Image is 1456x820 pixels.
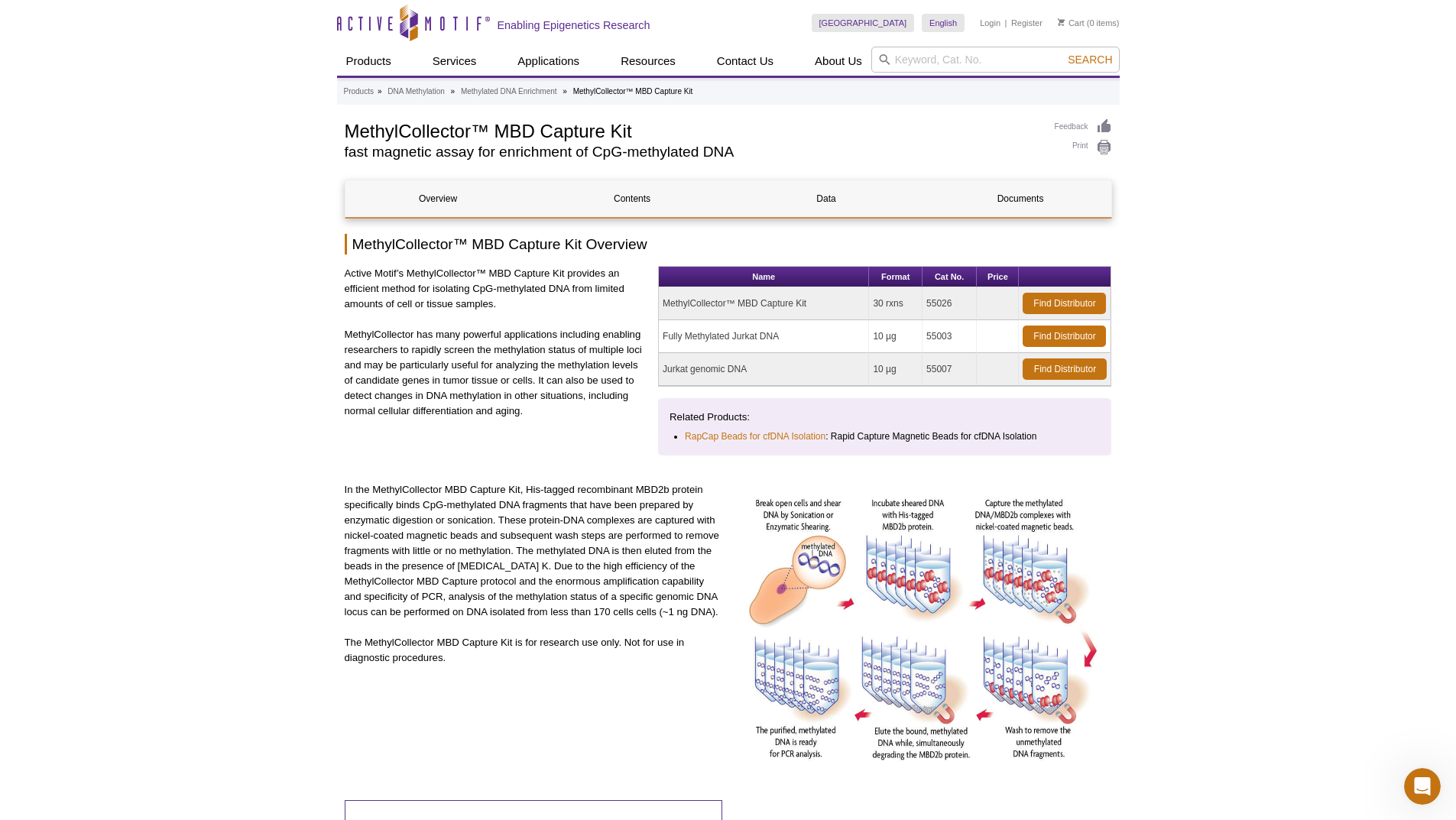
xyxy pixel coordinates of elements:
p: In the MethylCollector MBD Capture Kit, His-tagged recombinant MBD2b protein specifically binds C... [345,482,723,620]
p: The MethylCollector MBD Capture Kit is for research use only. Not for use in diagnostic procedures. [345,635,723,666]
a: Data [734,180,919,217]
th: Format [869,267,923,287]
p: Related Products: [670,410,1100,425]
iframe: Intercom live chat [1404,768,1441,805]
h2: Enabling Epigenetics Research [498,18,650,32]
a: Applications [508,47,589,76]
td: 55003 [923,320,977,353]
td: 55007 [923,353,977,386]
a: RapCap Beads for cfDNA Isolation [685,429,825,444]
td: 10 µg [869,353,923,386]
td: 55026 [923,287,977,320]
button: Search [1063,53,1117,66]
li: (0 items) [1058,14,1120,32]
li: | [1005,14,1007,32]
li: : Rapid Capture Magnetic Beads for cfDNA Isolation [685,429,1086,444]
span: Search [1068,53,1112,66]
p: MethylCollector has many powerful applications including enabling researchers to rapidly screen t... [345,327,647,419]
a: Find Distributor [1023,293,1106,314]
td: 10 µg [869,320,923,353]
a: Print [1055,139,1112,156]
th: Name [659,267,869,287]
a: Services [423,47,486,76]
h2: MethylCollector™ MBD Capture Kit Overview [345,234,1112,254]
a: Products [344,85,374,99]
a: Overview [345,180,531,217]
a: Feedback [1055,118,1112,135]
p: Active Motif’s MethylCollector™ MBD Capture Kit provides an efficient method for isolating CpG-me... [345,266,647,312]
a: DNA Methylation [388,85,444,99]
input: Keyword, Cat. No. [871,47,1120,73]
img: Your Cart [1058,18,1065,26]
a: Products [337,47,400,76]
a: English [922,14,965,32]
li: » [563,87,567,96]
th: Cat No. [923,267,977,287]
a: Find Distributor [1023,326,1106,347]
a: Login [980,18,1000,28]
li: » [451,87,456,96]
a: Register [1011,18,1043,28]
td: Jurkat genomic DNA [659,353,869,386]
a: Contents [540,180,725,217]
a: [GEOGRAPHIC_DATA] [812,14,915,32]
td: 30 rxns [869,287,923,320]
td: MethylCollector™ MBD Capture Kit [659,287,869,320]
li: » [378,87,382,96]
a: Contact Us [708,47,783,76]
td: Fully Methylated Jurkat DNA [659,320,869,353]
h1: MethylCollector™ MBD Capture Kit [345,118,1039,141]
a: Cart [1058,18,1085,28]
th: Price [977,267,1019,287]
a: Find Distributor [1023,358,1107,380]
a: Methylated DNA Enrichment [461,85,557,99]
a: About Us [806,47,871,76]
img: MethylCollector MBD Capture Kit [734,482,1112,776]
a: Resources [611,47,685,76]
li: MethylCollector™ MBD Capture Kit [573,87,693,96]
a: Documents [928,180,1114,217]
h2: fast magnetic assay for enrichment of CpG-methylated DNA [345,145,1039,159]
